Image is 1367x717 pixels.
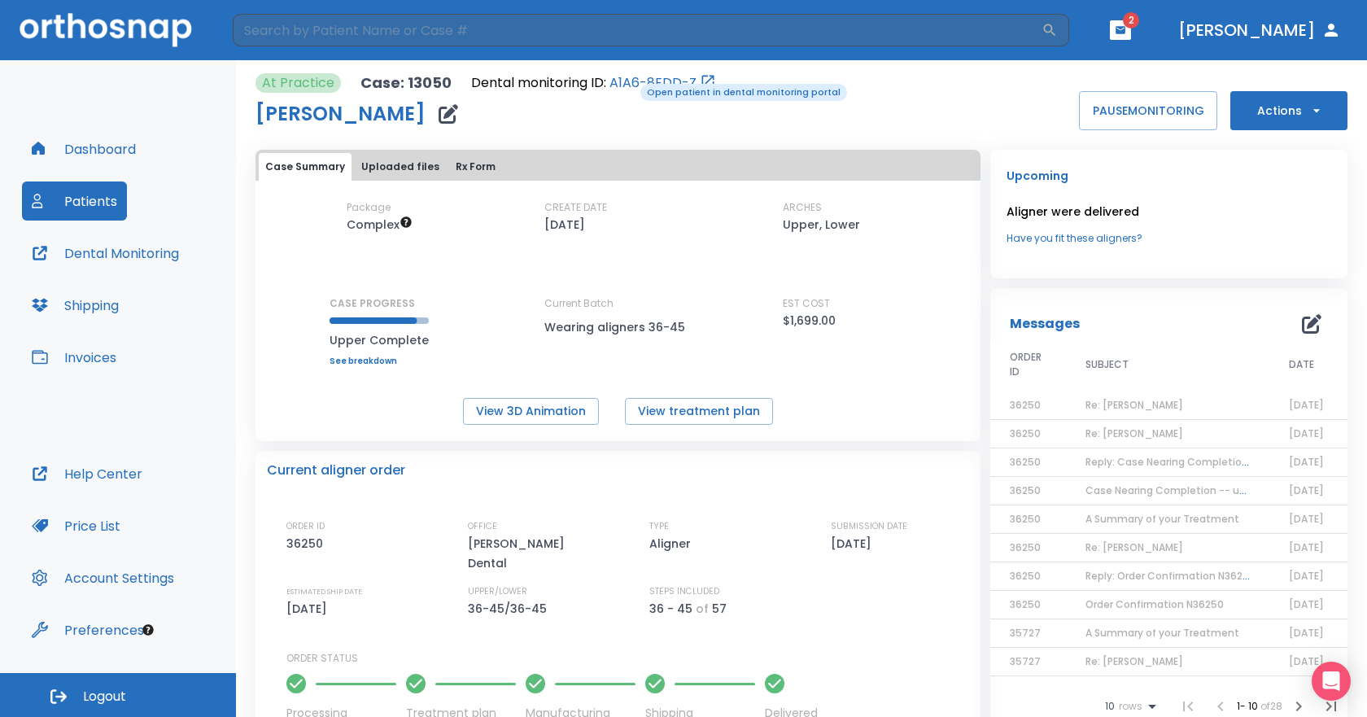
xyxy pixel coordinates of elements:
span: A Summary of your Treatment [1085,512,1239,526]
span: 36250 [1010,398,1041,412]
button: Dashboard [22,129,146,168]
span: ORDER ID [1010,350,1046,379]
p: Upcoming [1007,166,1331,186]
p: [DATE] [831,534,877,553]
button: Actions [1230,91,1347,130]
span: of 28 [1260,699,1282,713]
div: Open Intercom Messenger [1312,662,1351,701]
button: Shipping [22,286,129,325]
span: Order Confirmation N36250 [1085,597,1224,611]
a: Have you fit these aligners? [1007,231,1331,246]
span: Re: [PERSON_NAME] [1085,654,1183,668]
p: Current aligner order [267,461,405,480]
button: Price List [22,506,130,545]
span: [DATE] [1289,597,1324,611]
p: Current Batch [544,296,691,311]
span: SUBJECT [1085,357,1129,372]
button: Help Center [22,454,152,493]
span: 36250 [1010,512,1041,526]
p: ESTIMATED SHIP DATE [286,584,362,599]
p: SUBMISSION DATE [831,519,907,534]
button: Account Settings [22,558,184,597]
span: [DATE] [1289,455,1324,469]
p: UPPER/LOWER [468,584,527,599]
p: OFFICE [468,519,497,534]
button: Dental Monitoring [22,234,189,273]
p: Wearing aligners 36-45 [544,317,691,337]
h1: [PERSON_NAME] [255,104,426,124]
p: 36250 [286,534,329,553]
p: Messages [1010,314,1080,334]
p: Aligner [649,534,697,553]
div: tabs [259,153,977,181]
p: 57 [712,599,727,619]
div: Tooltip anchor [141,623,155,637]
button: View treatment plan [625,398,773,425]
p: Case: 13050 [360,73,452,93]
span: Up to 50 Steps (100 aligners) [347,216,413,233]
a: See breakdown [330,356,429,366]
p: At Practice [262,73,334,93]
span: [DATE] [1289,569,1324,583]
span: Case Nearing Completion -- upper [1085,483,1262,497]
span: [DATE] [1289,426,1324,440]
p: $1,699.00 [783,311,836,330]
span: 10 [1105,701,1115,712]
p: Package [347,200,391,215]
span: 36250 [1010,540,1041,554]
span: 36250 [1010,483,1041,497]
button: PAUSEMONITORING [1079,91,1217,130]
span: 36250 [1010,597,1041,611]
p: STEPS INCLUDED [649,584,719,599]
span: A Summary of your Treatment [1085,626,1239,640]
div: Open patient in dental monitoring portal [471,73,716,93]
p: Upper, Lower [783,215,860,234]
span: [DATE] [1289,512,1324,526]
span: 35727 [1010,654,1041,668]
p: Aligner were delivered [1007,202,1331,221]
a: A1A6-8EDD-Z [609,73,697,93]
p: TYPE [649,519,669,534]
span: rows [1115,701,1142,712]
p: of [696,599,709,619]
p: 36-45/36-45 [468,599,552,619]
span: Re: [PERSON_NAME] [1085,398,1183,412]
button: Preferences [22,610,154,649]
span: [DATE] [1289,540,1324,554]
span: [DATE] [1289,626,1324,640]
button: Rx Form [449,153,502,181]
span: 36250 [1010,569,1041,583]
span: 36250 [1010,426,1041,440]
p: [DATE] [544,215,585,234]
span: Re: [PERSON_NAME] [1085,540,1183,554]
span: 1 - 10 [1237,699,1260,713]
span: 35727 [1010,626,1041,640]
span: 36250 [1010,455,1041,469]
span: DATE [1289,357,1314,372]
span: Logout [83,688,126,706]
button: Case Summary [259,153,352,181]
p: 36 - 45 [649,599,692,619]
span: 2 [1123,12,1139,28]
button: Uploaded files [355,153,446,181]
p: [DATE] [286,599,333,619]
button: Invoices [22,338,126,377]
p: [PERSON_NAME] Dental [468,534,606,573]
span: Re: [PERSON_NAME] [1085,426,1183,440]
p: ORDER ID [286,519,325,534]
p: EST COST [783,296,830,311]
button: Patients [22,181,127,221]
button: [PERSON_NAME] [1172,15,1347,45]
span: [DATE] [1289,654,1324,668]
p: CASE PROGRESS [330,296,429,311]
p: Dental monitoring ID: [471,73,606,93]
p: Upper Complete [330,330,429,350]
